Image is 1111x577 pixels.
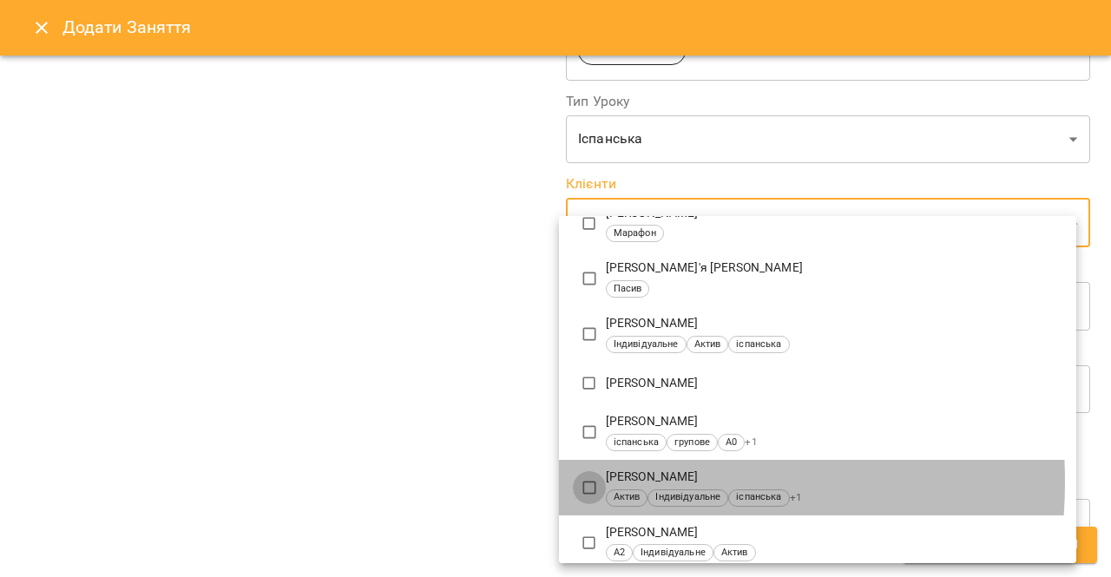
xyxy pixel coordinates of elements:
[607,436,666,450] span: іспанська
[648,490,727,505] span: Індивідуальне
[606,524,1062,541] p: [PERSON_NAME]
[634,546,713,561] span: Індивідуальне
[607,490,648,505] span: Актив
[687,338,728,352] span: Актив
[729,490,788,505] span: іспанська
[607,546,632,561] span: A2
[719,436,744,450] span: А0
[729,338,788,352] span: іспанська
[606,469,1062,486] p: [PERSON_NAME]
[745,434,758,451] span: + 1
[607,226,663,241] span: Марафон
[606,413,1062,430] p: [PERSON_NAME]
[667,436,717,450] span: групове
[714,546,755,561] span: Актив
[606,259,1062,277] p: [PERSON_NAME]'я [PERSON_NAME]
[606,375,1062,392] p: [PERSON_NAME]
[790,489,803,507] span: + 1
[606,315,1062,332] p: [PERSON_NAME]
[607,282,649,297] span: Пасив
[607,338,686,352] span: Індивідуальне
